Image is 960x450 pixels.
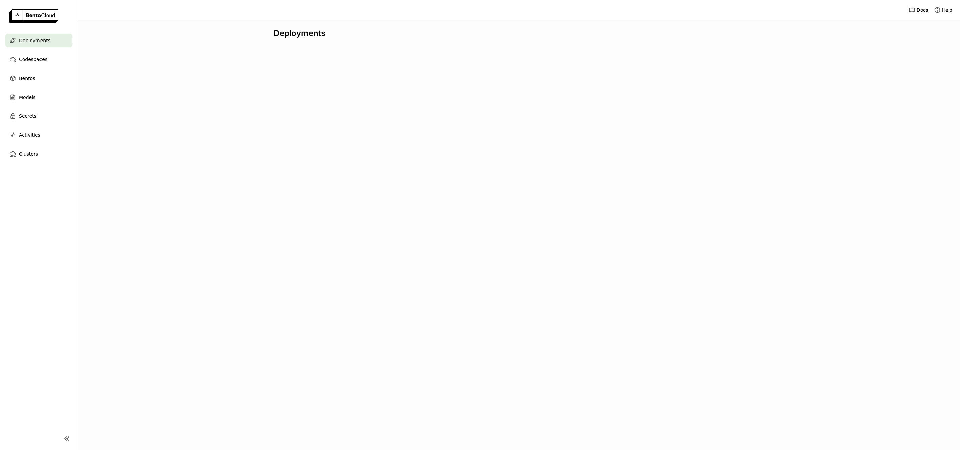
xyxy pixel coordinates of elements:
[9,9,58,23] img: logo
[19,150,38,158] span: Clusters
[19,131,41,139] span: Activities
[917,7,928,13] span: Docs
[5,128,72,142] a: Activities
[5,72,72,85] a: Bentos
[934,7,952,14] div: Help
[942,7,952,13] span: Help
[274,28,764,38] div: Deployments
[5,109,72,123] a: Secrets
[909,7,928,14] a: Docs
[5,90,72,104] a: Models
[19,36,50,45] span: Deployments
[19,93,35,101] span: Models
[19,55,47,63] span: Codespaces
[19,112,36,120] span: Secrets
[19,74,35,82] span: Bentos
[5,147,72,161] a: Clusters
